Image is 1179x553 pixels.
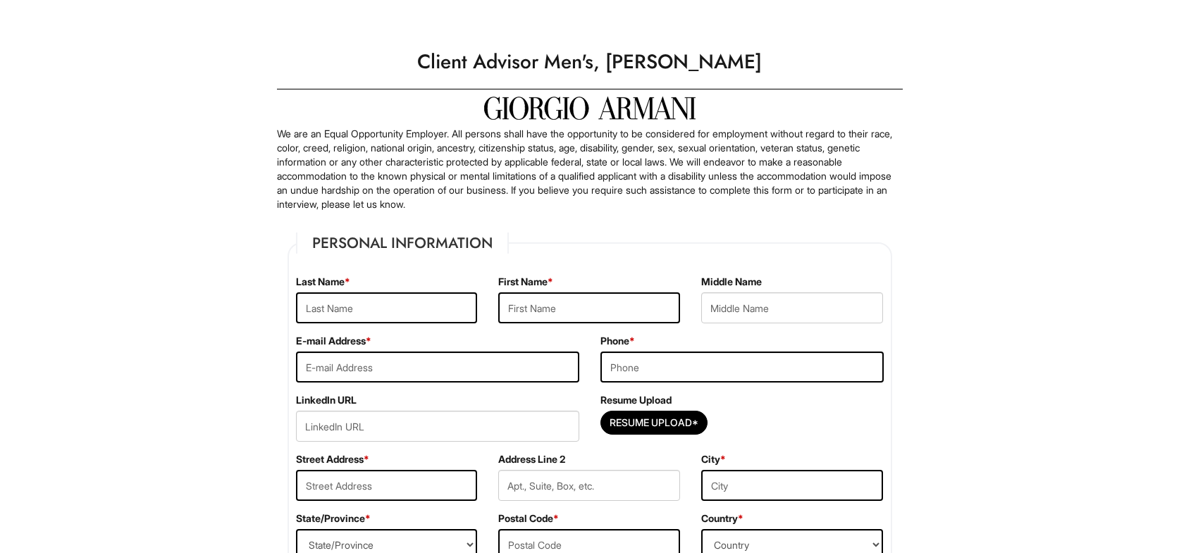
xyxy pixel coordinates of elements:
label: Address Line 2 [498,452,565,466]
input: First Name [498,292,680,323]
legend: Personal Information [296,232,509,254]
label: Last Name [296,275,350,289]
input: Street Address [296,470,478,501]
input: Last Name [296,292,478,323]
p: We are an Equal Opportunity Employer. All persons shall have the opportunity to be considered for... [277,127,903,211]
input: LinkedIn URL [296,411,579,442]
label: Country [701,511,743,526]
label: Middle Name [701,275,762,289]
input: Phone [600,352,884,383]
label: E-mail Address [296,334,371,348]
label: LinkedIn URL [296,393,357,407]
h1: Client Advisor Men's, [PERSON_NAME] [270,42,910,82]
label: Phone [600,334,635,348]
label: First Name [498,275,553,289]
input: Apt., Suite, Box, etc. [498,470,680,501]
label: Postal Code [498,511,559,526]
button: Resume Upload*Resume Upload* [600,411,708,435]
img: Giorgio Armani [484,97,696,120]
label: City [701,452,726,466]
input: E-mail Address [296,352,579,383]
label: Resume Upload [600,393,672,407]
label: Street Address [296,452,369,466]
label: State/Province [296,511,371,526]
input: City [701,470,883,501]
input: Middle Name [701,292,883,323]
